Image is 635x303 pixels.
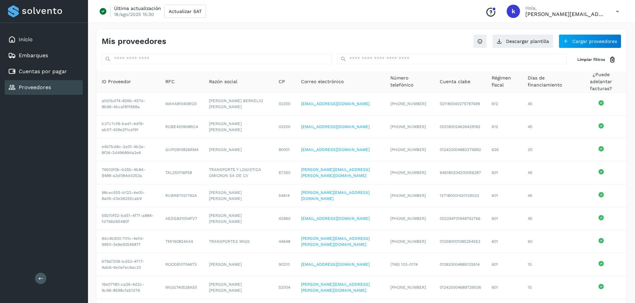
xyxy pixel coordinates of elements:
[390,285,426,290] span: [PHONE_NUMBER]
[486,207,522,230] td: 601
[301,216,370,221] a: [EMAIL_ADDRESS][DOMAIN_NAME]
[522,276,575,299] td: 15
[390,170,426,175] span: [PHONE_NUMBER]
[486,92,522,115] td: 612
[301,101,370,106] a: [EMAIL_ADDRESS][DOMAIN_NAME]
[273,276,296,299] td: 52004
[204,92,273,115] td: [PERSON_NAME] BERKELIO [PERSON_NAME]
[522,161,575,184] td: 45
[522,230,575,253] td: 60
[160,207,204,230] td: AEDG831004FV7
[114,5,161,11] p: Última actualización
[301,147,370,152] a: [EMAIL_ADDRESS][DOMAIN_NAME]
[279,78,285,85] span: CP
[96,161,160,184] td: 74502f0b-b25b-4b84-9488-a3d084dd253a
[434,230,486,253] td: 012580001085254553
[169,9,202,14] span: Actualizar SAT
[390,193,426,198] span: [PHONE_NUMBER]
[301,236,370,247] a: [PERSON_NAME][EMAIL_ADDRESS][PERSON_NAME][DOMAIN_NAME]
[160,115,204,138] td: ROBE450908RC4
[102,37,166,46] h4: Mis proveedores
[486,276,522,299] td: 601
[273,230,296,253] td: 44648
[19,68,67,75] a: Cuentas por pagar
[434,138,486,161] td: 012420004882379992
[577,57,605,63] span: Limpiar filtros
[204,207,273,230] td: [PERSON_NAME] [PERSON_NAME]
[204,276,273,299] td: [PERSON_NAME] [PERSON_NAME]
[160,276,204,299] td: MIGG740528A50
[204,161,273,184] td: TRANSPORTE Y LOGISTICA OMICRON SA DE CV
[486,253,522,276] td: 601
[19,84,51,90] a: Proveedores
[390,75,429,88] span: Número telefónico
[96,115,160,138] td: b37c7cf8-bed1-4df9-ab07-439e2f1cef91
[301,190,370,201] a: [PERSON_NAME][EMAIL_ADDRESS][DOMAIN_NAME]
[492,75,517,88] span: Régimen fiscal
[390,239,426,244] span: [PHONE_NUMBER]
[525,11,605,17] p: karen.saucedo@53cargo.com
[301,262,370,267] a: [EMAIL_ADDRESS][DOMAIN_NAME]
[96,253,160,276] td: 679a7309-bd53-4717-9ab6-6e0a7ec6ac32
[486,230,522,253] td: 601
[486,161,522,184] td: 601
[102,78,131,85] span: ID Proveedor
[434,253,486,276] td: 012833004885102614
[96,138,160,161] td: e4b7bd8c-2e01-4b3e-8f26-2d49689da2e6
[301,282,370,293] a: [PERSON_NAME][EMAIL_ADDRESS][PERSON_NAME][DOMAIN_NAME]
[486,115,522,138] td: 612
[522,184,575,207] td: 45
[273,207,296,230] td: 43960
[528,75,570,88] span: Días de financiamiento
[19,52,48,59] a: Embarques
[204,184,273,207] td: [PERSON_NAME] [PERSON_NAME]
[160,138,204,161] td: GUPO910826RM4
[204,253,273,276] td: [PERSON_NAME]
[160,161,204,184] td: TAL250116PX8
[209,78,237,85] span: Razón social
[440,78,470,85] span: Cuenta clabe
[273,115,296,138] td: 02200
[390,262,418,267] span: (749) 103-0174
[5,64,83,79] div: Cuentas por pagar
[204,230,273,253] td: TRANSPORTES MIGS
[301,167,370,178] a: [PERSON_NAME][EMAIL_ADDRESS][PERSON_NAME][DOMAIN_NAME]
[572,54,621,66] button: Limpiar filtros
[273,92,296,115] td: 02300
[273,184,296,207] td: 54614
[204,115,273,138] td: [PERSON_NAME] [PERSON_NAME]
[390,216,426,221] span: [PHONE_NUMBER]
[19,36,33,43] a: Inicio
[96,207,160,230] td: 59210f52-bd51-4f71-a884-fd766d65480f
[5,48,83,63] div: Embarques
[273,253,296,276] td: 90210
[160,253,204,276] td: ROCE8107046T3
[522,92,575,115] td: 45
[434,115,486,138] td: 002180024636429182
[96,276,160,299] td: 16e07180-ca36-4d2c-9c98-8598cfa51d76
[273,138,296,161] td: 80001
[522,115,575,138] td: 45
[434,276,486,299] td: 012420004689739036
[96,230,160,253] td: 9dc4b930-701c-4efd-9950-3e9e9354687f
[160,92,204,115] td: MAHA810408120
[96,92,160,115] td: a0d1bd74-826b-457e-8b96-4bcaf81f668a
[486,184,522,207] td: 601
[160,184,204,207] td: RUBR87021762A
[492,34,553,48] button: Descargar plantilla
[581,71,622,92] span: ¿Puede adelantar facturas?
[390,101,426,106] span: [PHONE_NUMBER]
[273,161,296,184] td: 67350
[434,184,486,207] td: 127180001420129033
[486,138,522,161] td: 626
[165,78,175,85] span: RFC
[96,184,160,207] td: 98cec555-b122-4e00-8a05-d3e36255cab9
[160,230,204,253] td: TMI160824AX4
[114,11,154,17] p: 18/ago/2025 15:30
[525,5,605,11] p: Hola,
[164,5,206,18] button: Actualizar SAT
[5,80,83,95] div: Proveedores
[204,138,273,161] td: [PERSON_NAME]
[522,138,575,161] td: 30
